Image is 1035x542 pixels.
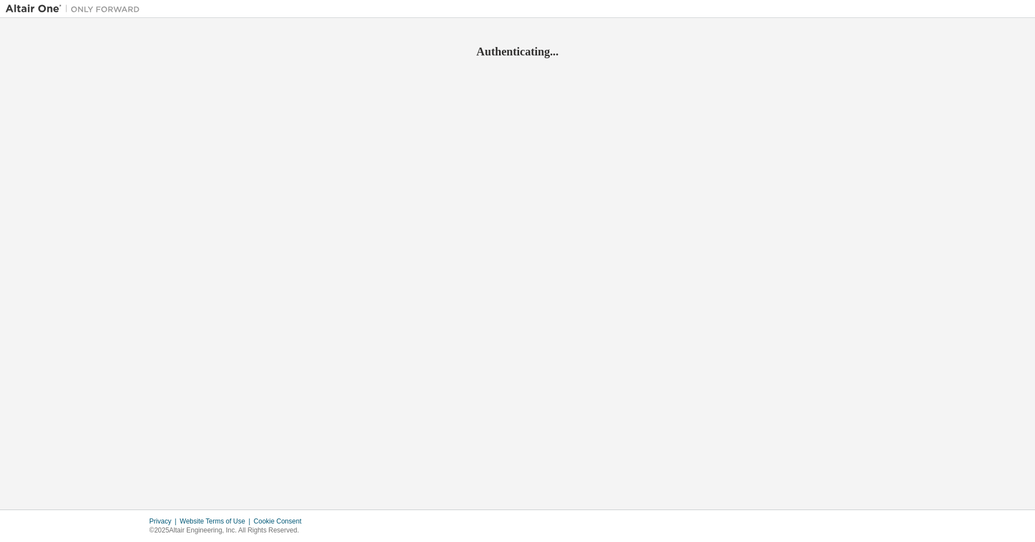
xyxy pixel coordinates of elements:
h2: Authenticating... [6,44,1029,59]
div: Privacy [149,517,180,526]
img: Altair One [6,3,145,15]
div: Cookie Consent [253,517,308,526]
p: © 2025 Altair Engineering, Inc. All Rights Reserved. [149,526,308,535]
div: Website Terms of Use [180,517,253,526]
